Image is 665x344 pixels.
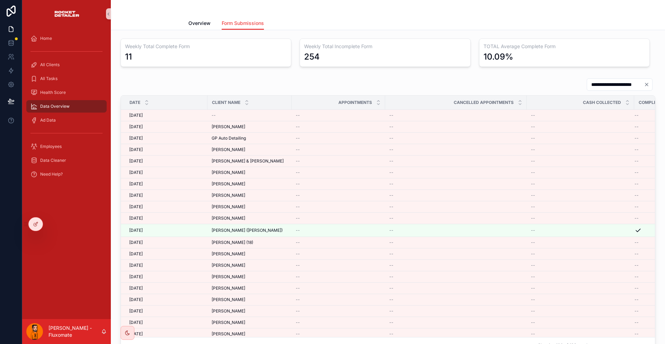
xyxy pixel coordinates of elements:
[129,158,143,164] span: [DATE]
[212,135,246,141] span: GP Auto Detailing
[212,124,245,130] span: [PERSON_NAME]
[212,193,245,198] span: [PERSON_NAME]
[40,117,56,123] span: Ad Data
[222,20,264,27] span: Form Submissions
[212,158,284,164] span: [PERSON_NAME] & [PERSON_NAME]
[188,20,211,27] span: Overview
[26,59,107,71] a: All Clients
[635,158,639,164] span: --
[212,215,245,221] span: [PERSON_NAME]
[389,170,393,175] span: --
[531,297,535,302] span: --
[389,297,393,302] span: --
[40,62,60,68] span: All Clients
[129,228,143,233] span: [DATE]
[304,51,320,62] div: 254
[389,263,393,268] span: --
[389,240,393,245] span: --
[338,100,372,105] span: Appointments
[389,285,393,291] span: --
[635,285,639,291] span: --
[389,251,393,257] span: --
[296,240,300,245] span: --
[389,308,393,314] span: --
[212,320,245,325] span: [PERSON_NAME]
[454,100,514,105] span: Cancelled Appointments
[22,28,111,188] div: scrollable content
[40,144,62,149] span: Employees
[296,263,300,268] span: --
[129,320,143,325] span: [DATE]
[635,251,639,257] span: --
[635,263,639,268] span: --
[296,158,300,164] span: --
[389,320,393,325] span: --
[212,263,245,268] span: [PERSON_NAME]
[188,17,211,31] a: Overview
[531,193,535,198] span: --
[531,320,535,325] span: --
[212,100,240,105] span: Client Name
[296,193,300,198] span: --
[296,181,300,187] span: --
[389,228,393,233] span: --
[129,285,143,291] span: [DATE]
[484,43,645,50] h3: TOTAL Average Complete Form
[129,297,143,302] span: [DATE]
[635,181,639,187] span: --
[129,147,143,152] span: [DATE]
[531,331,535,337] span: --
[296,135,300,141] span: --
[531,147,535,152] span: --
[635,147,639,152] span: --
[296,331,300,337] span: --
[389,274,393,280] span: --
[531,263,535,268] span: --
[531,215,535,221] span: --
[212,297,245,302] span: [PERSON_NAME]
[212,113,216,118] span: --
[531,181,535,187] span: --
[296,320,300,325] span: --
[212,308,245,314] span: [PERSON_NAME]
[26,100,107,113] a: Data Overview
[129,215,143,221] span: [DATE]
[531,135,535,141] span: --
[484,51,513,62] div: 10.09%
[296,147,300,152] span: --
[212,274,245,280] span: [PERSON_NAME]
[531,240,535,245] span: --
[296,204,300,210] span: --
[54,8,80,19] img: App logo
[531,228,535,233] span: --
[125,51,132,62] div: 11
[212,331,245,337] span: [PERSON_NAME]
[129,181,143,187] span: [DATE]
[531,285,535,291] span: --
[389,193,393,198] span: --
[129,263,143,268] span: [DATE]
[26,154,107,167] a: Data Cleaner
[296,113,300,118] span: --
[635,113,639,118] span: --
[212,181,245,187] span: [PERSON_NAME]
[531,113,535,118] span: --
[635,135,639,141] span: --
[635,204,639,210] span: --
[389,331,393,337] span: --
[296,228,300,233] span: --
[48,325,101,338] p: [PERSON_NAME] - Fluxomate
[296,274,300,280] span: --
[639,100,664,105] span: Complete?
[40,158,66,163] span: Data Cleaner
[129,124,143,130] span: [DATE]
[531,308,535,314] span: --
[26,140,107,153] a: Employees
[296,297,300,302] span: --
[40,36,52,41] span: Home
[129,193,143,198] span: [DATE]
[296,124,300,130] span: --
[40,104,70,109] span: Data Overview
[129,331,143,337] span: [DATE]
[296,285,300,291] span: --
